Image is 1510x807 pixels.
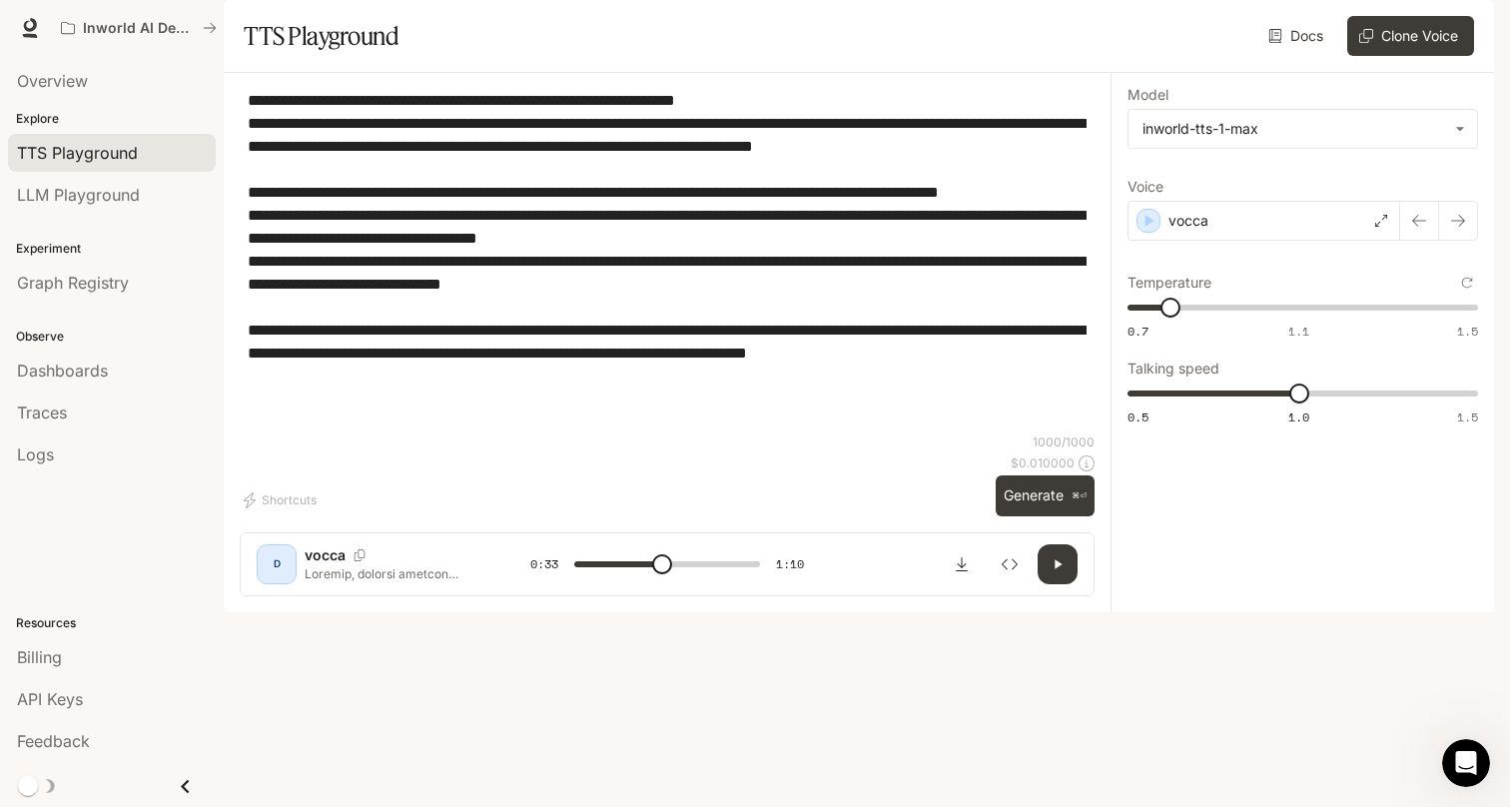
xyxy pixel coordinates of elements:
[1128,362,1219,376] p: Talking speed
[1442,739,1490,787] iframe: Intercom live chat
[990,544,1030,584] button: Inspect
[530,554,558,574] span: 0:33
[1457,323,1478,340] span: 1.5
[1128,408,1148,425] span: 0.5
[1011,454,1075,471] p: $ 0.010000
[346,549,374,561] button: Copy Voice ID
[942,544,982,584] button: Download audio
[1129,110,1477,148] div: inworld-tts-1-max
[776,554,804,574] span: 1:10
[1128,276,1211,290] p: Temperature
[1072,490,1087,502] p: ⌘⏎
[1264,16,1331,56] a: Docs
[305,545,346,565] p: vocca
[1457,408,1478,425] span: 1.5
[1128,88,1168,102] p: Model
[1288,323,1309,340] span: 1.1
[1347,16,1474,56] button: Clone Voice
[1288,408,1309,425] span: 1.0
[244,16,398,56] h1: TTS Playground
[1456,272,1478,294] button: Reset to default
[1142,119,1445,139] div: inworld-tts-1-max
[996,475,1095,516] button: Generate⌘⏎
[240,484,325,516] button: Shortcuts
[305,565,482,582] p: Loremip, dolorsi ametcon adipiscingelitsedd Eiusmo–Temporinc, utlabor ! Etd magn ali, enima mi ve...
[1168,211,1208,231] p: vocca
[1128,180,1163,194] p: Voice
[52,8,226,48] button: All workspaces
[1128,323,1148,340] span: 0.7
[261,548,293,580] div: D
[83,20,195,37] p: Inworld AI Demos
